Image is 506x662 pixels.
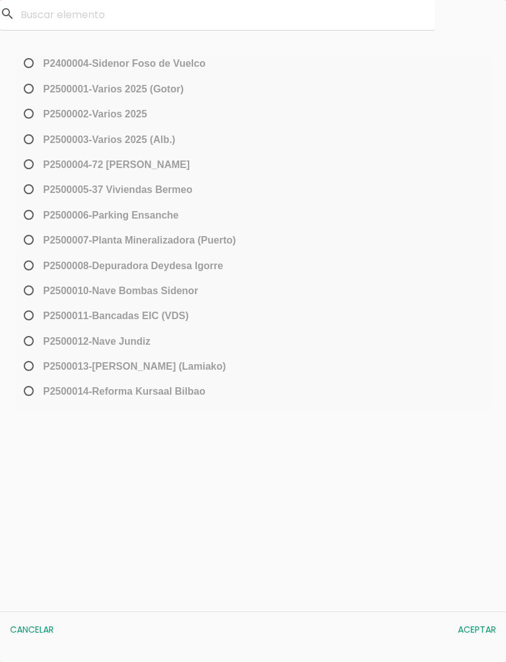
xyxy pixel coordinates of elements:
span: P2400004-Sidenor Foso de Vuelco [21,56,206,71]
span: P2500003-Varios 2025 (Alb.) [21,132,176,147]
button: Cancelar [4,618,60,641]
span: P2500005-37 Viviendas Bermeo [21,182,192,197]
span: P2500014-Reforma Kursaal Bilbao [21,383,206,399]
span: P2500012-Nave Jundiz [21,333,151,349]
button: Aceptar [452,618,502,641]
span: P2500004-72 [PERSON_NAME] [21,157,190,172]
span: P2500006-Parking Ensanche [21,207,179,223]
span: P2500008-Depuradora Deydesa Igorre [21,258,223,274]
span: P2500013-[PERSON_NAME] (Lamiako) [21,358,226,374]
span: P2500011-Bancadas EIC (VDS) [21,308,189,324]
span: P2500010-Nave Bombas Sidenor [21,283,198,299]
span: P2500007-Planta Mineralizadora (Puerto) [21,232,236,248]
span: P2500001-Varios 2025 (Gotor) [21,81,184,97]
span: P2500002-Varios 2025 [21,106,147,122]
